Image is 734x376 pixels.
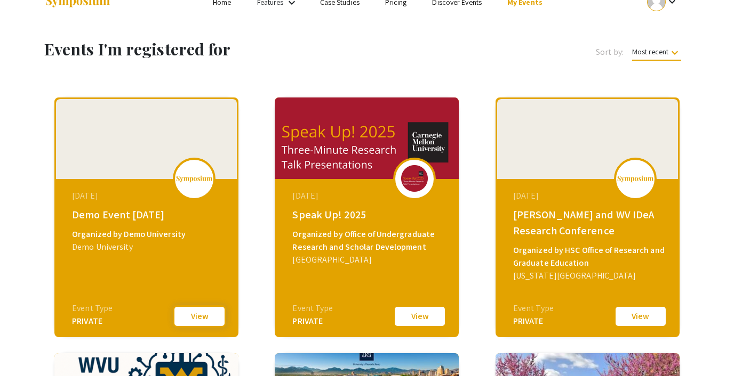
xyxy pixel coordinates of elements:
[292,207,444,223] div: Speak Up! 2025
[44,39,414,59] h1: Events I'm registered for
[513,244,665,269] div: Organized by HSC Office of Research and Graduate Education
[173,305,226,328] button: View
[596,46,624,59] span: Sort by:
[72,228,224,241] div: Organized by Demo University
[292,302,333,315] div: Event Type
[513,315,554,328] div: PRIVATE
[175,175,213,183] img: logo_v2.png
[513,190,665,202] div: [DATE]
[614,305,667,328] button: View
[292,315,333,328] div: PRIVATE
[72,315,113,328] div: PRIVATE
[72,302,113,315] div: Event Type
[292,228,444,254] div: Organized by Office of Undergraduate Research and Scholar Development
[398,165,430,192] img: speak-up-2025_eventLogo_8a7d19_.png
[275,97,459,179] img: speak-up-2025_eventCoverPhoto_f5af8f__thumb.png
[72,207,224,223] div: Demo Event [DATE]
[632,47,681,61] span: Most recent
[624,42,690,61] button: Most recent
[617,175,654,183] img: logo_v2.png
[668,46,681,59] mat-icon: keyboard_arrow_down
[292,190,444,202] div: [DATE]
[393,305,446,328] button: View
[72,241,224,254] div: Demo University
[513,207,665,239] div: [PERSON_NAME] and WV IDeA Research Conference
[292,254,444,266] div: [GEOGRAPHIC_DATA]
[8,328,45,368] iframe: Chat
[513,302,554,315] div: Event Type
[513,269,665,282] div: [US_STATE][GEOGRAPHIC_DATA]
[72,190,224,202] div: [DATE]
